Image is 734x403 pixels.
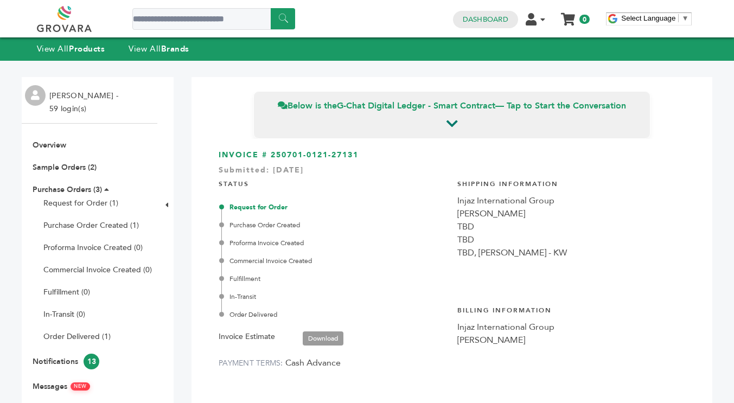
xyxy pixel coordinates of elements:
a: Download [303,331,343,346]
div: TBD [457,233,685,246]
a: In-Transit (0) [43,309,85,319]
a: View AllProducts [37,43,105,54]
span: Below is the — Tap to Start the Conversation [278,100,626,112]
div: Injaz International Group [457,321,685,334]
div: TBD [457,220,685,233]
div: Commercial Invoice Created [221,256,446,266]
div: [PERSON_NAME] [457,207,685,220]
span: Select Language [621,14,675,22]
span: ​ [678,14,679,22]
div: In-Transit [221,292,446,302]
a: View AllBrands [129,43,189,54]
span: 0 [579,15,590,24]
li: [PERSON_NAME] - 59 login(s) [49,89,121,116]
a: My Cart [562,10,575,21]
h4: STATUS [219,171,446,194]
strong: G-Chat Digital Ledger - Smart Contract [337,100,495,112]
a: Sample Orders (2) [33,162,97,172]
div: Proforma Invoice Created [221,238,446,248]
a: Fulfillment (0) [43,287,90,297]
strong: Brands [161,43,189,54]
h3: INVOICE # 250701-0121-27131 [219,150,685,161]
a: Select Language​ [621,14,688,22]
a: Dashboard [463,15,508,24]
span: NEW [71,382,90,391]
a: Notifications13 [33,356,99,367]
a: Purchase Order Created (1) [43,220,139,231]
h4: Billing Information [457,298,685,321]
label: PAYMENT TERMS: [219,358,283,368]
input: Search a product or brand... [132,8,295,30]
div: Submitted: [DATE] [219,165,685,181]
a: Proforma Invoice Created (0) [43,242,143,253]
div: TBD, [PERSON_NAME] - KW [457,246,685,259]
div: [PERSON_NAME] [457,334,685,347]
h4: Shipping Information [457,171,685,194]
a: Request for Order (1) [43,198,118,208]
div: Order Delivered [221,310,446,319]
a: MessagesNEW [33,381,90,392]
div: Purchase Order Created [221,220,446,230]
strong: Products [69,43,105,54]
img: profile.png [25,85,46,106]
span: 13 [84,354,99,369]
a: Overview [33,140,66,150]
span: ▼ [681,14,688,22]
a: Commercial Invoice Created (0) [43,265,152,275]
label: Invoice Estimate [219,330,275,343]
div: Injaz International Group [457,194,685,207]
span: Cash Advance [285,357,341,369]
a: Order Delivered (1) [43,331,111,342]
div: Request for Order [221,202,446,212]
div: Fulfillment [221,274,446,284]
a: Purchase Orders (3) [33,184,102,195]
